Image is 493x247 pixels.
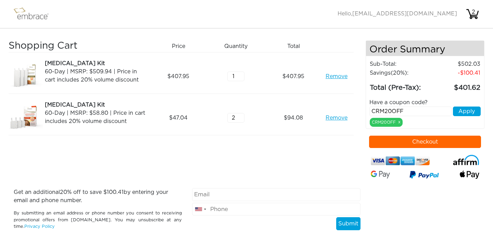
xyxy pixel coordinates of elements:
[364,98,486,107] div: Have a coupon code?
[369,69,431,77] td: Savings :
[9,40,147,52] h3: Shopping Cart
[460,171,479,178] img: fullApplePay.png
[192,203,208,215] div: United States: +1
[369,77,431,93] td: Total (Pre-Tax):
[338,11,457,16] span: Hello,
[9,59,43,94] img: a09f5d18-8da6-11e7-9c79-02e45ca4b85b.jpeg
[45,109,147,125] div: 60-Day | MSRP: $58.80 | Price in cart includes 20% volume discount
[326,114,347,122] a: Remove
[192,188,360,201] input: Email
[467,8,480,16] div: 2
[107,189,124,195] span: 100.41
[431,69,481,77] td: 100.41
[370,118,403,127] div: CRM20OFF
[9,101,43,135] img: e45cdefa-8da5-11e7-8839-02e45ca4b85b.jpeg
[398,119,401,125] a: x
[371,171,390,178] img: Google-Pay-Logo.svg
[192,203,360,216] input: Phone
[366,41,484,56] h4: Order Summary
[336,217,361,230] button: Submit
[14,188,182,205] p: Get an additional % off to save $ by entering your email and phone number.
[466,7,479,21] img: cart
[24,224,55,229] a: Privacy Policy
[14,210,182,230] p: By submitting an email address or phone number you consent to receiving promotional offers from [...
[431,60,481,69] td: 502.03
[466,11,479,16] a: 2
[169,114,188,122] span: 47.04
[453,107,481,116] button: Apply
[391,70,407,76] span: (20%)
[45,101,147,109] div: [MEDICAL_DATA] Kit
[371,155,430,167] img: credit-cards.png
[369,136,481,148] button: Checkout
[60,189,67,195] span: 20
[282,72,304,81] span: 407.95
[352,11,457,16] span: [EMAIL_ADDRESS][DOMAIN_NAME]
[167,72,189,81] span: 407.95
[12,5,56,23] img: logo.png
[45,67,147,84] div: 60-Day | MSRP: $509.94 | Price in cart includes 20% volume discount
[369,60,431,69] td: Sub-Total:
[409,169,439,181] img: paypal-v3.png
[224,42,248,50] span: Quantity
[431,77,481,93] td: 401.62
[326,72,347,81] a: Remove
[453,155,479,165] img: affirm-logo.svg
[152,40,210,52] div: Price
[284,114,303,122] span: 94.08
[267,40,325,52] div: Total
[45,59,147,67] div: [MEDICAL_DATA] Kit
